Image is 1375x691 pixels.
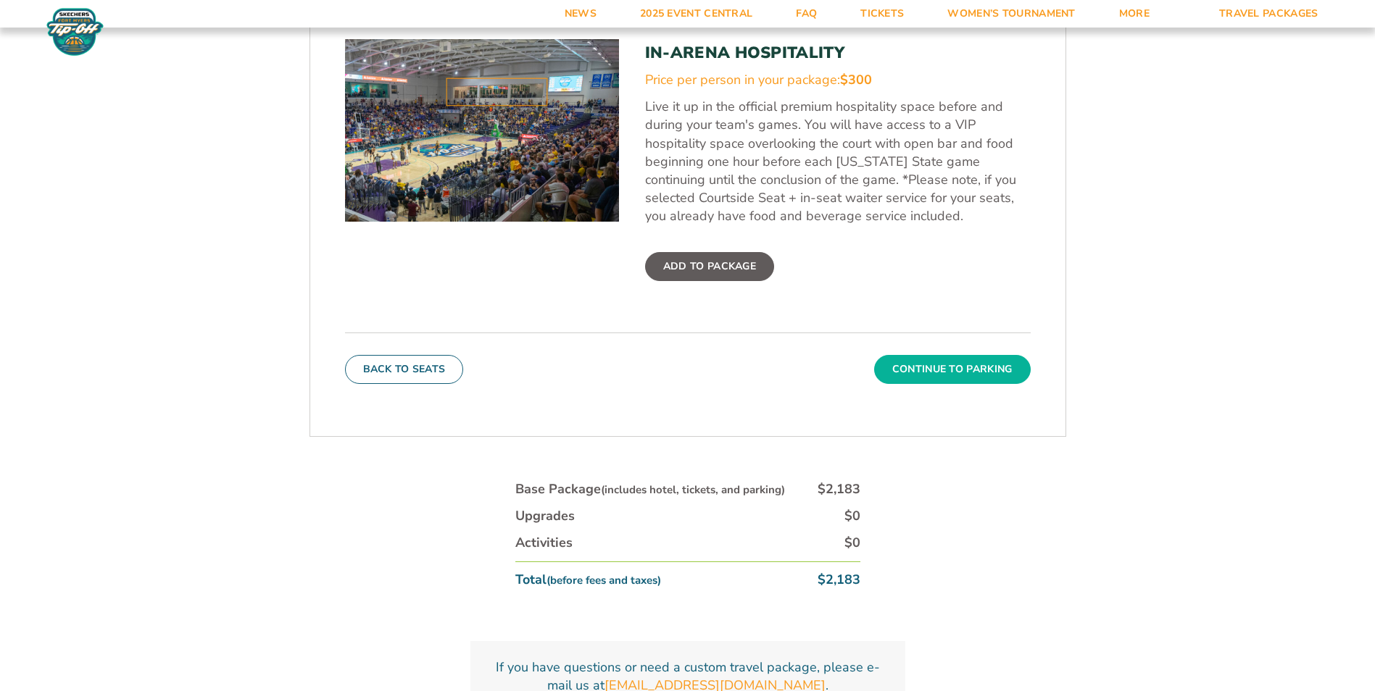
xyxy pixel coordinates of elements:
[515,507,575,525] div: Upgrades
[515,571,661,589] div: Total
[515,534,573,552] div: Activities
[515,480,785,498] div: Base Package
[601,482,785,497] small: (includes hotel, tickets, and parking)
[844,507,860,525] div: $0
[345,355,464,384] button: Back To Seats
[844,534,860,552] div: $0
[818,571,860,589] div: $2,183
[645,43,1031,62] h3: In-Arena Hospitality
[547,573,661,587] small: (before fees and taxes)
[43,7,107,56] img: Fort Myers Tip-Off
[645,71,1031,89] div: Price per person in your package:
[874,355,1031,384] button: Continue To Parking
[345,39,619,222] img: In-Arena Hospitality
[645,252,774,281] label: Add To Package
[818,480,860,498] div: $2,183
[645,98,1031,225] p: Live it up in the official premium hospitality space before and during your team's games. You wil...
[840,71,872,88] span: $300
